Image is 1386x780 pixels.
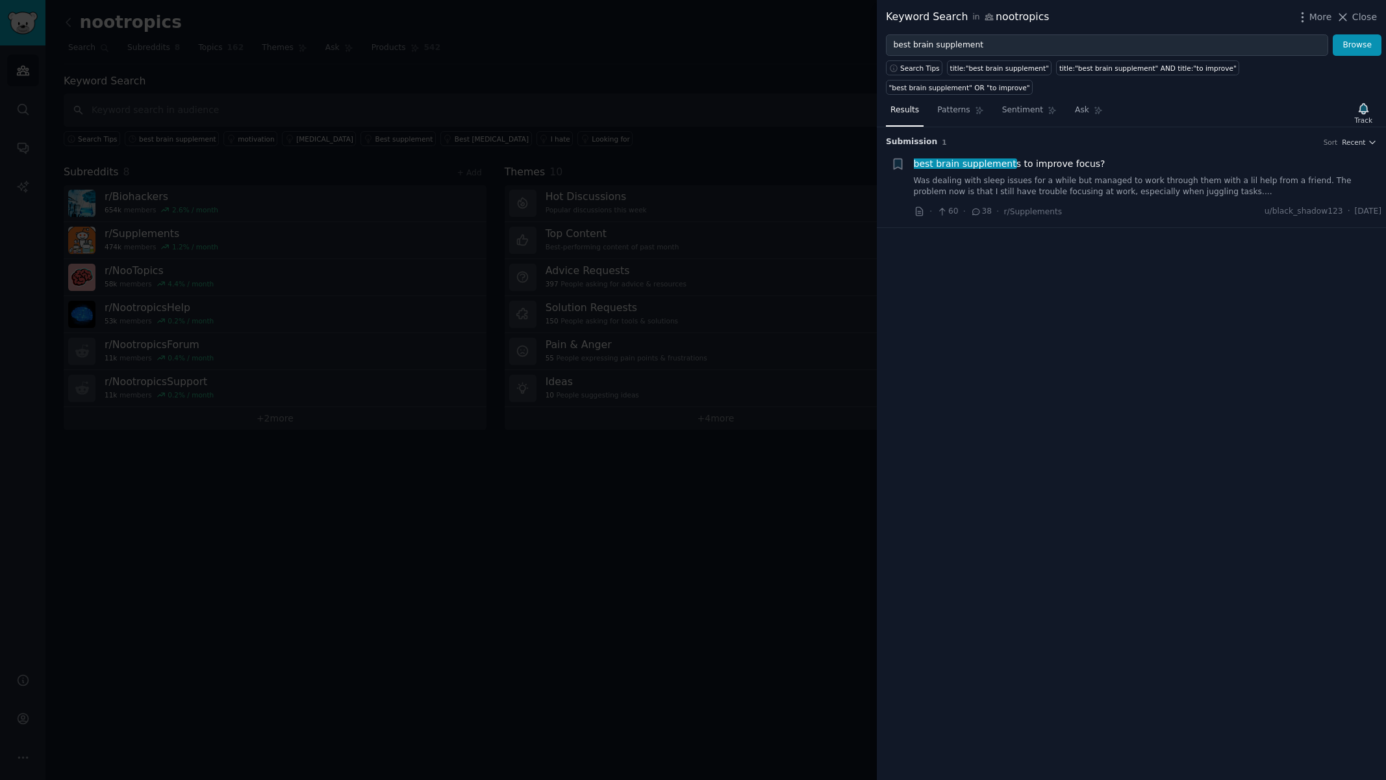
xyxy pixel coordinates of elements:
[947,60,1052,75] a: title:"best brain supplement"
[998,100,1061,127] a: Sentiment
[913,158,1018,169] span: best brain supplement
[942,138,946,146] span: 1
[963,205,966,218] span: ·
[1352,10,1377,24] span: Close
[886,100,924,127] a: Results
[1336,10,1377,24] button: Close
[889,83,1030,92] div: "best brain supplement" OR "to improve"
[1059,64,1237,73] div: title:"best brain supplement" AND title:"to improve"
[929,205,932,218] span: ·
[1342,138,1365,147] span: Recent
[1333,34,1381,57] button: Browse
[1348,206,1350,218] span: ·
[886,34,1328,57] input: Try a keyword related to your business
[890,105,919,116] span: Results
[996,205,999,218] span: ·
[1324,138,1338,147] div: Sort
[1309,10,1332,24] span: More
[1342,138,1377,147] button: Recent
[886,80,1033,95] a: "best brain supplement" OR "to improve"
[972,12,979,23] span: in
[914,157,1105,171] span: s to improve focus?
[900,64,940,73] span: Search Tips
[886,9,1050,25] div: Keyword Search nootropics
[1075,105,1089,116] span: Ask
[914,175,1382,198] a: Was dealing with sleep issues for a while but managed to work through them with a lil help from a...
[1070,100,1107,127] a: Ask
[1355,116,1372,125] div: Track
[1350,99,1377,127] button: Track
[937,206,958,218] span: 60
[970,206,992,218] span: 38
[886,136,937,148] span: Submission
[1265,206,1343,218] span: u/black_shadow123
[886,60,942,75] button: Search Tips
[937,105,970,116] span: Patterns
[1004,207,1063,216] span: r/Supplements
[1355,206,1381,218] span: [DATE]
[933,100,988,127] a: Patterns
[1296,10,1332,24] button: More
[914,157,1105,171] a: best brain supplements to improve focus?
[950,64,1049,73] div: title:"best brain supplement"
[1002,105,1043,116] span: Sentiment
[1056,60,1239,75] a: title:"best brain supplement" AND title:"to improve"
